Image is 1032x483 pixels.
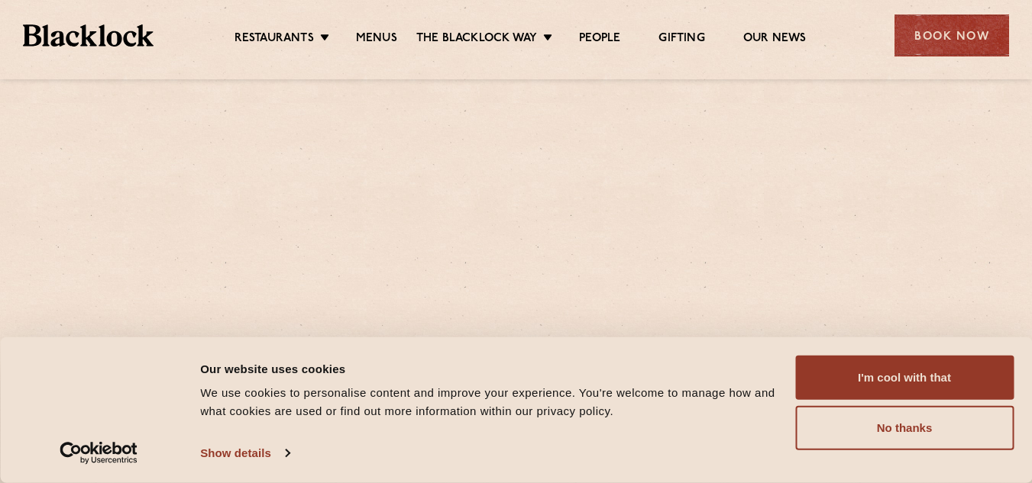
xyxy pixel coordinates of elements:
[743,31,807,48] a: Our News
[200,359,778,378] div: Our website uses cookies
[895,14,1009,56] div: Book Now
[32,442,166,465] a: Usercentrics Cookiebot - opens in a new window
[579,31,620,48] a: People
[356,31,397,48] a: Menus
[200,442,289,465] a: Show details
[235,31,314,48] a: Restaurants
[658,31,704,48] a: Gifting
[795,406,1014,450] button: No thanks
[23,24,154,47] img: BL_Textured_Logo-footer-cropped.svg
[416,31,537,48] a: The Blacklock Way
[795,356,1014,400] button: I'm cool with that
[200,384,778,420] div: We use cookies to personalise content and improve your experience. You're welcome to manage how a...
